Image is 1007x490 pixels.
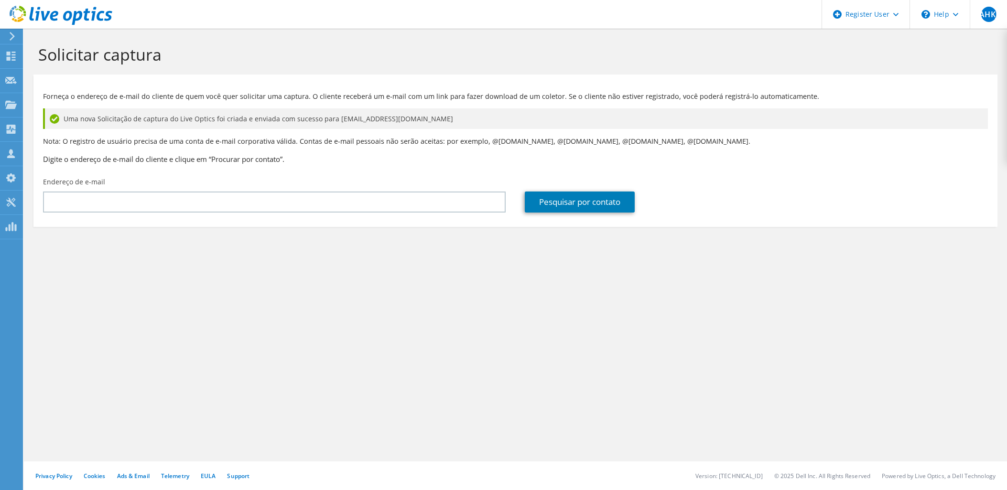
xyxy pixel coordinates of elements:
[38,44,988,64] h1: Solicitar captura
[43,177,105,187] label: Endereço de e-mail
[64,114,453,124] span: Uma nova Solicitação de captura do Live Optics foi criada e enviada com sucesso para [EMAIL_ADDRE...
[43,136,988,147] p: Nota: O registro de usuário precisa de uma conta de e-mail corporativa válida. Contas de e-mail p...
[882,472,996,480] li: Powered by Live Optics, a Dell Technology
[921,10,930,19] svg: \n
[117,472,150,480] a: Ads & Email
[43,154,988,164] h3: Digite o endereço de e-mail do cliente e clique em “Procurar por contato”.
[43,91,988,102] p: Forneça o endereço de e-mail do cliente de quem você quer solicitar uma captura. O cliente recebe...
[981,7,996,22] span: AHKJ
[774,472,870,480] li: © 2025 Dell Inc. All Rights Reserved
[201,472,216,480] a: EULA
[161,472,189,480] a: Telemetry
[695,472,763,480] li: Version: [TECHNICAL_ID]
[525,192,635,213] a: Pesquisar por contato
[84,472,106,480] a: Cookies
[35,472,72,480] a: Privacy Policy
[227,472,249,480] a: Support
